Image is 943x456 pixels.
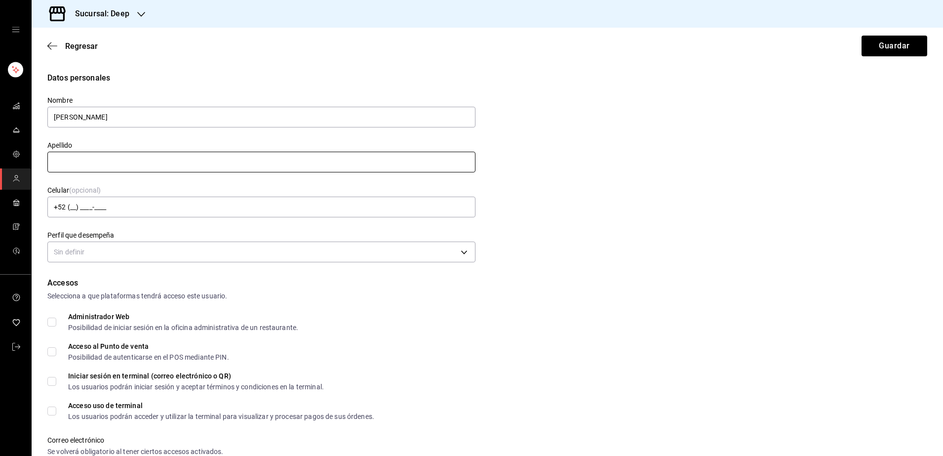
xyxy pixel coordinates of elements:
button: Guardar [862,36,927,56]
label: Perfil que desempeña [47,232,475,239]
div: Acceso al Punto de venta [68,343,229,350]
div: Accesos [47,277,927,289]
div: Los usuarios podrán acceder y utilizar la terminal para visualizar y procesar pagos de sus órdenes. [68,413,374,420]
span: Regresar [65,41,98,51]
div: Selecciona a que plataformas tendrá acceso este usuario. [47,291,927,301]
span: (opcional) [69,186,101,194]
label: Nombre [47,97,475,104]
div: Datos personales [47,72,927,84]
h3: Sucursal: Deep [67,8,129,20]
button: Regresar [47,41,98,51]
button: open drawer [12,26,20,34]
div: Administrador Web [68,313,298,320]
div: Posibilidad de autenticarse en el POS mediante PIN. [68,354,229,361]
label: Apellido [47,142,475,149]
div: Los usuarios podrán iniciar sesión y aceptar términos y condiciones en la terminal. [68,383,324,390]
div: Iniciar sesión en terminal (correo electrónico o QR) [68,373,324,379]
div: Posibilidad de iniciar sesión en la oficina administrativa de un restaurante. [68,324,298,331]
div: Sin definir [47,242,475,262]
div: Acceso uso de terminal [68,402,374,409]
label: Correo electrónico [47,437,481,444]
label: Celular [47,187,475,194]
